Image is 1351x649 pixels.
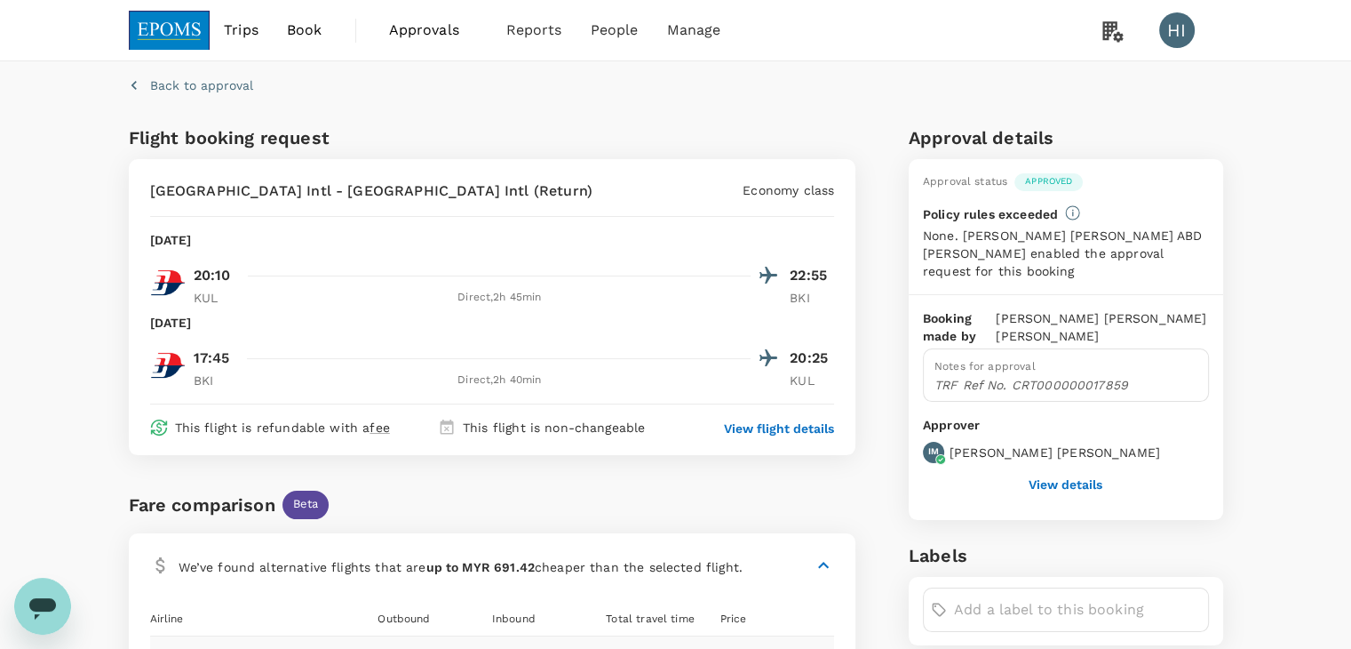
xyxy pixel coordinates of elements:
[950,444,1160,461] p: [PERSON_NAME] [PERSON_NAME]
[370,421,389,435] span: fee
[606,613,695,625] span: Total travel time
[150,348,186,383] img: MH
[506,20,562,41] span: Reports
[175,419,390,437] p: This flight is refundable with a
[790,289,834,307] p: BKI
[923,227,1209,280] div: None. [PERSON_NAME] [PERSON_NAME] ABD [PERSON_NAME] enabled the approval request for this booking
[194,348,230,369] p: 17:45
[426,560,535,574] b: up to MYR 691.42
[923,309,996,345] p: Booking made by
[150,231,192,249] p: [DATE]
[996,309,1208,345] p: [PERSON_NAME] [PERSON_NAME] [PERSON_NAME]
[150,265,186,300] img: MH
[923,173,1007,191] div: Approval status
[389,20,478,41] span: Approvals
[179,558,743,576] p: We’ve found alternative flights that are cheaper than the selected flight.
[1159,12,1195,48] div: HI
[934,360,1036,373] span: Notes for approval
[129,491,275,519] div: Fare comparison
[1014,175,1083,188] span: Approved
[923,205,1058,223] p: Policy rules exceeded
[287,20,322,41] span: Book
[129,76,253,94] button: Back to approval
[150,180,592,202] p: [GEOGRAPHIC_DATA] Intl - [GEOGRAPHIC_DATA] Intl (Return)
[194,372,238,389] p: BKI
[129,124,489,152] h6: Flight booking request
[463,419,645,437] p: This flight is non-changeable
[909,541,1223,570] h6: Labels
[492,613,536,625] span: Inbound
[194,265,231,286] p: 20:10
[909,124,1223,152] h6: Approval details
[14,578,71,635] iframe: Button to launch messaging window
[377,613,430,625] span: Outbound
[249,372,751,389] div: Direct , 2h 40min
[282,496,330,513] span: Beta
[1029,477,1102,492] button: View details
[928,445,939,458] p: IM
[720,613,747,625] span: Price
[923,416,1209,435] p: Approver
[954,596,1201,624] input: Add a label to this booking
[666,20,720,41] span: Manage
[743,181,834,199] p: Economy class
[790,372,834,389] p: KUL
[790,265,834,286] p: 22:55
[790,348,834,369] p: 20:25
[591,20,639,41] span: People
[249,289,751,307] div: Direct , 2h 45min
[934,376,1197,394] p: TRF Ref No. CRT000000017859
[150,314,192,332] p: [DATE]
[150,613,184,625] span: Airline
[150,76,253,94] p: Back to approval
[724,420,834,437] button: View flight details
[129,11,211,50] img: EPOMS SDN BHD
[194,289,238,307] p: KUL
[224,20,258,41] span: Trips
